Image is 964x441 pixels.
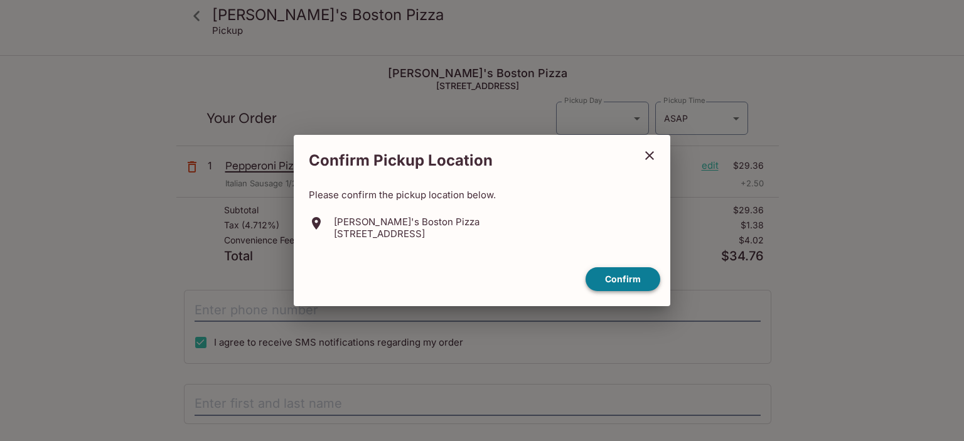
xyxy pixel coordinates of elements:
[309,189,655,201] p: Please confirm the pickup location below.
[634,140,665,171] button: close
[334,216,479,228] p: [PERSON_NAME]'s Boston Pizza
[586,267,660,292] button: confirm
[294,145,634,176] h2: Confirm Pickup Location
[334,228,479,240] p: [STREET_ADDRESS]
